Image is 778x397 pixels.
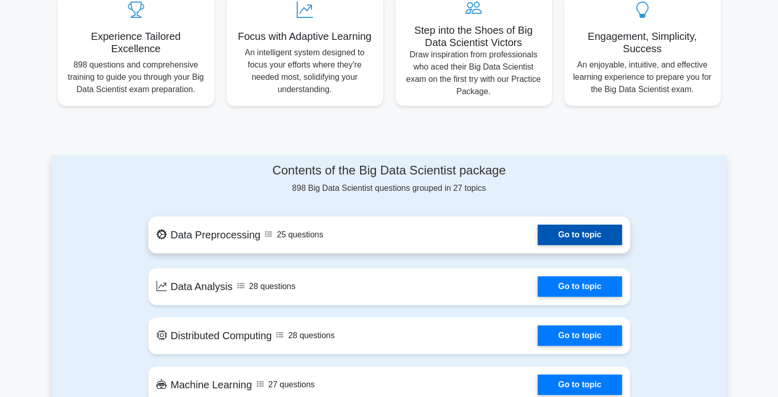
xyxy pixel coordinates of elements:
[235,30,375,42] h5: Focus with Adaptive Learning
[404,24,544,49] h5: Step into the Shoes of Big Data Scientist Victors
[235,47,375,96] p: An intelligent system designed to focus your efforts where they're needed most, solidifying your ...
[572,59,713,96] p: An enjoyable, intuitive, and effective learning experience to prepare you for the Big Data Scient...
[404,49,544,98] p: Draw inspiration from professionals who aced their Big Data Scientist exam on the first try with ...
[538,374,621,395] a: Go to topic
[66,30,206,55] h5: Experience Tailored Excellence
[538,225,621,245] a: Go to topic
[538,325,621,346] a: Go to topic
[66,59,206,96] p: 898 questions and comprehensive training to guide you through your Big Data Scientist exam prepar...
[148,163,630,194] div: 898 Big Data Scientist questions grouped in 27 topics
[572,30,713,55] h5: Engagement, Simplicity, Success
[148,163,630,178] h4: Contents of the Big Data Scientist package
[538,276,621,297] a: Go to topic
